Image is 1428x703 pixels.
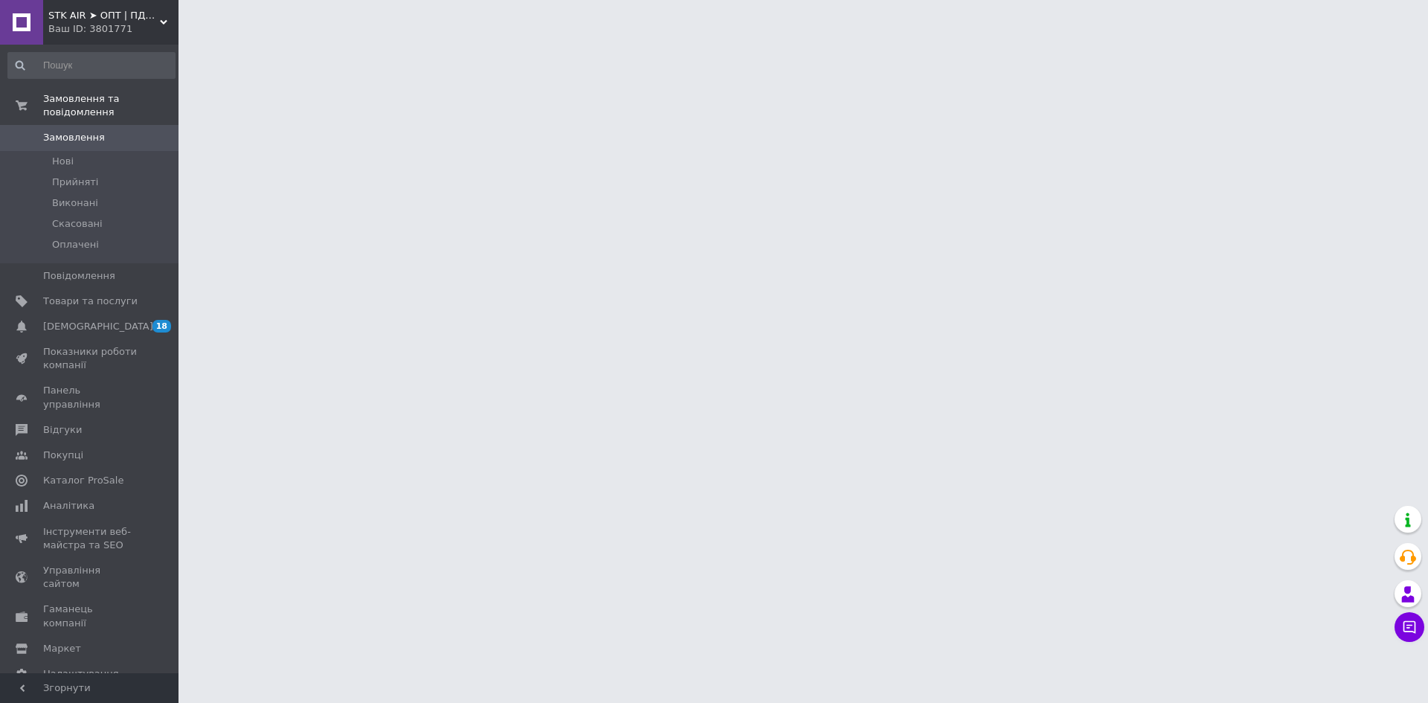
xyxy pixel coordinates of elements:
[52,176,98,189] span: Прийняті
[48,22,178,36] div: Ваш ID: 3801771
[43,449,83,462] span: Покупці
[43,345,138,372] span: Показники роботи компанії
[43,642,81,655] span: Маркет
[43,131,105,144] span: Замовлення
[43,320,153,333] span: [DEMOGRAPHIC_DATA]
[43,384,138,411] span: Панель управління
[52,238,99,251] span: Оплачені
[52,196,98,210] span: Виконані
[43,92,178,119] span: Замовлення та повідомлення
[43,667,119,681] span: Налаштування
[43,474,123,487] span: Каталог ProSale
[43,499,94,513] span: Аналітика
[48,9,160,22] span: STK AIR ➤ ОПТ | ПДВ | РОЗДРІБ | ВЕНТИЛЯЦІЯ ТА КОНДИЦІОНЕРИ
[43,295,138,308] span: Товари та послуги
[52,155,74,168] span: Нові
[43,603,138,629] span: Гаманець компанії
[152,320,171,333] span: 18
[1395,612,1424,642] button: Чат з покупцем
[7,52,176,79] input: Пошук
[43,269,115,283] span: Повідомлення
[43,423,82,437] span: Відгуки
[52,217,103,231] span: Скасовані
[43,525,138,552] span: Інструменти веб-майстра та SEO
[43,564,138,591] span: Управління сайтом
